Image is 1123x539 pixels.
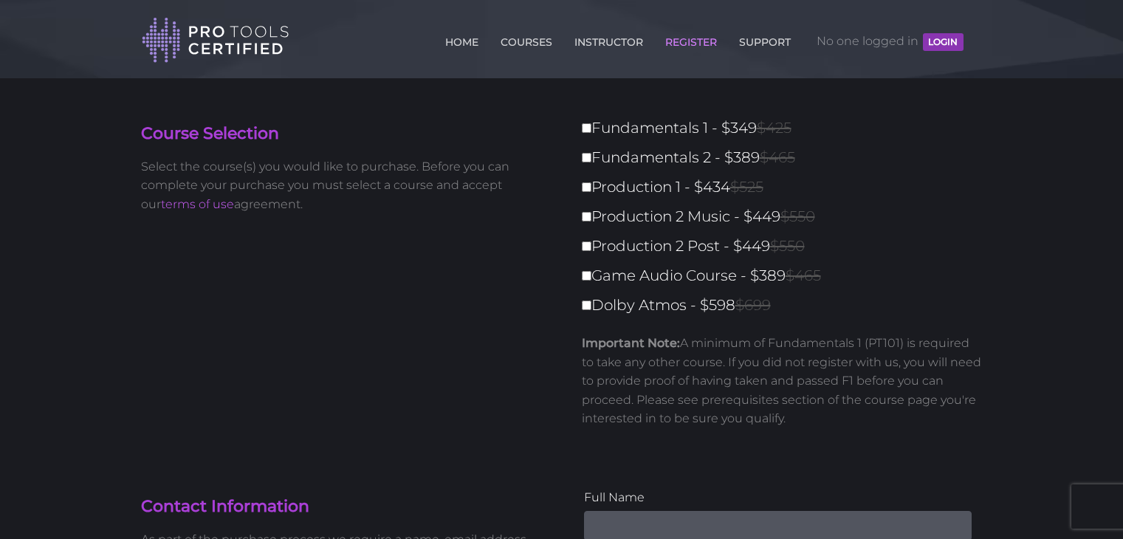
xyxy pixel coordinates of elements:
a: INSTRUCTOR [571,27,647,51]
input: Production 2 Post - $449$550 [582,241,591,251]
label: Production 2 Post - $449 [582,233,992,259]
a: COURSES [497,27,556,51]
a: terms of use [161,197,234,211]
h4: Contact Information [141,495,551,518]
input: Dolby Atmos - $598$699 [582,301,591,310]
img: Pro Tools Certified Logo [142,16,289,64]
label: Full Name [584,488,972,507]
span: $550 [780,207,815,225]
p: A minimum of Fundamentals 1 (PT101) is required to take any other course. If you did not register... [582,334,983,428]
input: Game Audio Course - $389$465 [582,271,591,281]
input: Fundamentals 1 - $349$425 [582,123,591,133]
label: Fundamentals 1 - $349 [582,115,992,141]
span: $465 [760,148,795,166]
label: Fundamentals 2 - $389 [582,145,992,171]
span: $525 [730,178,763,196]
button: LOGIN [923,33,963,51]
strong: Important Note: [582,336,680,350]
h4: Course Selection [141,123,551,145]
span: No one logged in [817,19,963,63]
label: Game Audio Course - $389 [582,263,992,289]
a: SUPPORT [735,27,794,51]
span: $425 [757,119,791,137]
input: Production 2 Music - $449$550 [582,212,591,222]
p: Select the course(s) you would like to purchase. Before you can complete your purchase you must s... [141,157,551,214]
span: $465 [786,267,821,284]
input: Fundamentals 2 - $389$465 [582,153,591,162]
a: HOME [442,27,482,51]
label: Production 2 Music - $449 [582,204,992,230]
label: Dolby Atmos - $598 [582,292,992,318]
span: $699 [735,296,771,314]
label: Production 1 - $434 [582,174,992,200]
a: REGISTER [662,27,721,51]
span: $550 [770,237,805,255]
input: Production 1 - $434$525 [582,182,591,192]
